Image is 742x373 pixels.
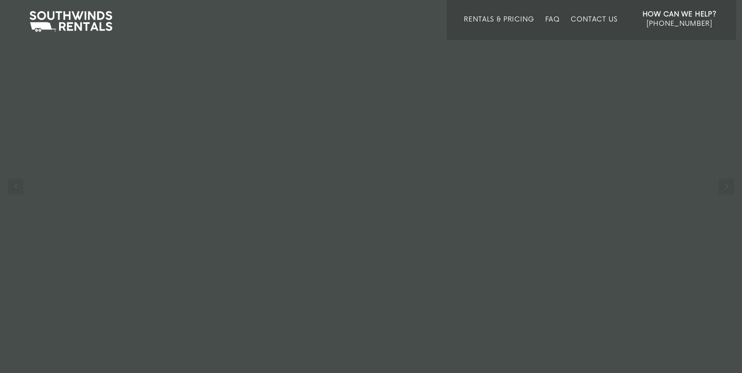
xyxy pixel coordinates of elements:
[464,16,534,40] a: Rentals & Pricing
[643,10,717,34] a: How Can We Help? [PHONE_NUMBER]
[647,20,712,28] span: [PHONE_NUMBER]
[25,9,116,34] img: Southwinds Rentals Logo
[643,11,717,18] strong: How Can We Help?
[571,16,617,40] a: Contact Us
[545,16,560,40] a: FAQ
